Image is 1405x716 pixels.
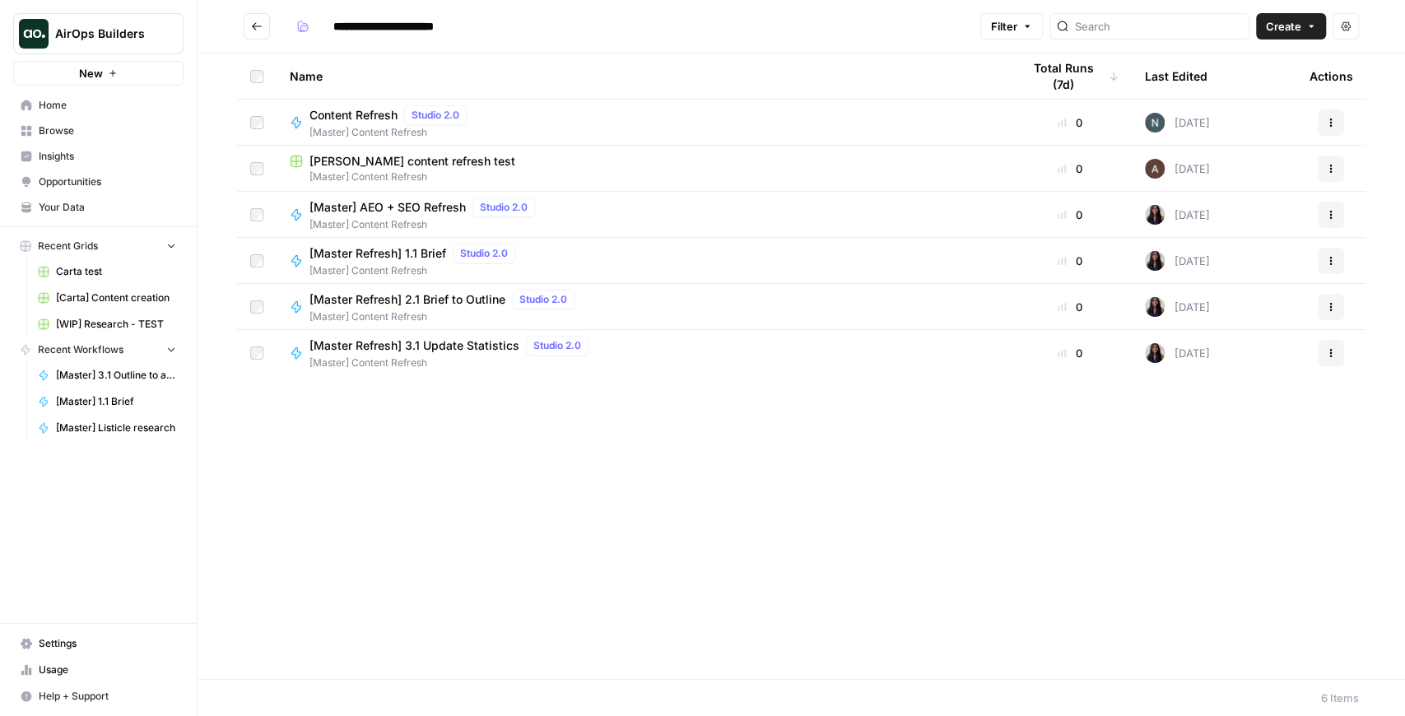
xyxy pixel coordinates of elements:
a: [Master] AEO + SEO RefreshStudio 2.0[Master] Content Refresh [290,198,995,232]
button: Recent Workflows [13,337,184,362]
a: Browse [13,118,184,144]
span: Studio 2.0 [412,108,459,123]
a: [Master] Listicle research [30,415,184,441]
a: Carta test [30,258,184,285]
div: [DATE] [1145,343,1210,363]
a: [Master] 3.1 Outline to article [30,362,184,388]
span: [Master] Content Refresh [309,356,595,370]
span: Create [1266,18,1301,35]
a: Opportunities [13,169,184,195]
div: [DATE] [1145,251,1210,271]
span: Settings [39,636,176,651]
a: [Master Refresh] 1.1 BriefStudio 2.0[Master] Content Refresh [290,244,995,278]
img: mfx9qxiwvwbk9y2m949wqpoopau8 [1145,113,1165,133]
img: rox323kbkgutb4wcij4krxobkpon [1145,251,1165,271]
span: Your Data [39,200,176,215]
div: Last Edited [1145,53,1207,99]
span: [Carta] Content creation [56,291,176,305]
a: Insights [13,143,184,170]
a: [WIP] Research - TEST [30,311,184,337]
span: Recent Grids [38,239,98,253]
span: [Master] Content Refresh [309,309,581,324]
span: [Master] Content Refresh [290,170,995,184]
span: Studio 2.0 [480,200,528,215]
span: [Master] 1.1 Brief [56,394,176,409]
a: [Master Refresh] 2.1 Brief to OutlineStudio 2.0[Master] Content Refresh [290,290,995,324]
img: rox323kbkgutb4wcij4krxobkpon [1145,297,1165,317]
span: New [79,65,103,81]
a: [PERSON_NAME] content refresh test[Master] Content Refresh [290,153,995,184]
div: [DATE] [1145,113,1210,133]
img: rox323kbkgutb4wcij4krxobkpon [1145,205,1165,225]
span: Usage [39,663,176,677]
button: Create [1256,13,1326,40]
span: [Master] Listicle research [56,421,176,435]
span: [Master] AEO + SEO Refresh [309,199,466,216]
span: [Master Refresh] 1.1 Brief [309,245,446,262]
span: Browse [39,123,176,138]
div: 0 [1021,114,1119,131]
div: 0 [1021,345,1119,361]
span: [Master] 3.1 Outline to article [56,368,176,383]
div: [DATE] [1145,159,1210,179]
span: Recent Workflows [38,342,123,357]
span: [Master] Content Refresh [309,263,522,278]
a: [Master Refresh] 3.1 Update StatisticsStudio 2.0[Master] Content Refresh [290,336,995,370]
button: Workspace: AirOps Builders [13,13,184,54]
div: 0 [1021,207,1119,223]
div: Actions [1310,53,1353,99]
span: Studio 2.0 [533,338,581,353]
button: Recent Grids [13,234,184,258]
span: Studio 2.0 [519,292,567,307]
span: Content Refresh [309,107,398,123]
div: [DATE] [1145,205,1210,225]
a: Settings [13,630,184,657]
div: Total Runs (7d) [1021,53,1119,99]
a: Home [13,92,184,119]
span: [PERSON_NAME] content refresh test [309,153,515,170]
div: 0 [1021,160,1119,177]
span: Insights [39,149,176,164]
span: Opportunities [39,174,176,189]
a: Your Data [13,194,184,221]
img: rox323kbkgutb4wcij4krxobkpon [1145,343,1165,363]
div: 0 [1021,299,1119,315]
button: New [13,61,184,86]
span: Home [39,98,176,113]
span: [Master Refresh] 2.1 Brief to Outline [309,291,505,308]
span: AirOps Builders [55,26,155,42]
a: Usage [13,657,184,683]
button: Filter [980,13,1043,40]
span: Studio 2.0 [460,246,508,261]
span: [Master] Content Refresh [309,125,473,140]
span: [Master] Content Refresh [309,217,542,232]
span: [WIP] Research - TEST [56,317,176,332]
div: 6 Items [1321,690,1359,706]
img: AirOps Builders Logo [19,19,49,49]
div: [DATE] [1145,297,1210,317]
a: [Master] 1.1 Brief [30,388,184,415]
img: wtbmvrjo3qvncyiyitl6zoukl9gz [1145,159,1165,179]
div: Name [290,53,995,99]
span: Help + Support [39,689,176,704]
span: Carta test [56,264,176,279]
span: Filter [991,18,1017,35]
a: [Carta] Content creation [30,285,184,311]
input: Search [1075,18,1242,35]
a: Content RefreshStudio 2.0[Master] Content Refresh [290,105,995,140]
button: Go back [244,13,270,40]
div: 0 [1021,253,1119,269]
button: Help + Support [13,683,184,709]
span: [Master Refresh] 3.1 Update Statistics [309,337,519,354]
